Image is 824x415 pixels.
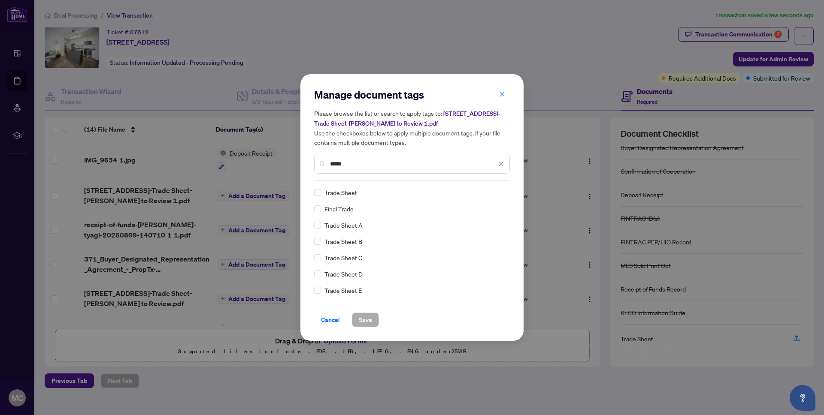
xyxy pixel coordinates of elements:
[324,220,363,230] span: Trade Sheet A
[314,313,347,327] button: Cancel
[352,313,379,327] button: Save
[324,286,362,295] span: Trade Sheet E
[321,313,340,327] span: Cancel
[324,269,363,279] span: Trade Sheet D
[314,108,510,147] h5: Please browse the list or search to apply tags to: Use the checkboxes below to apply multiple doc...
[790,385,815,411] button: Open asap
[499,91,505,97] span: close
[324,204,354,214] span: Final Trade
[324,237,362,246] span: Trade Sheet B
[314,88,510,102] h2: Manage document tags
[324,188,357,197] span: Trade Sheet
[324,253,362,262] span: Trade Sheet C
[498,161,504,167] span: close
